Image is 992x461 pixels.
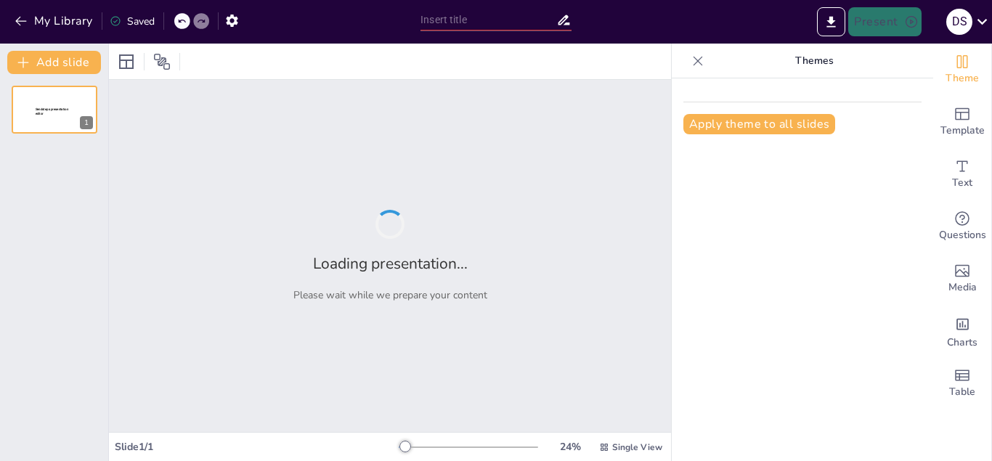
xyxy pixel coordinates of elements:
span: Sendsteps presentation editor [36,107,68,115]
button: Present [848,7,921,36]
div: Get real-time input from your audience [933,200,991,253]
button: D S [946,7,972,36]
div: D S [946,9,972,35]
p: Please wait while we prepare your content [293,288,487,302]
div: 1 [12,86,97,134]
h2: Loading presentation... [313,253,468,274]
div: Add ready made slides [933,96,991,148]
span: Questions [939,227,986,243]
button: Export to PowerPoint [817,7,845,36]
div: Change the overall theme [933,44,991,96]
button: Add slide [7,51,101,74]
div: 24 % [553,440,588,454]
div: Add images, graphics, shapes or video [933,253,991,305]
span: Text [952,175,972,191]
p: Themes [710,44,919,78]
div: Slide 1 / 1 [115,440,399,454]
button: My Library [11,9,99,33]
span: Media [948,280,977,295]
span: Table [949,384,975,400]
div: 1 [80,116,93,129]
span: Position [153,53,171,70]
div: Add text boxes [933,148,991,200]
span: Charts [947,335,977,351]
input: Insert title [420,9,556,30]
div: Layout [115,50,138,73]
span: Theme [946,70,979,86]
div: Add a table [933,357,991,409]
span: Template [940,123,985,139]
div: Add charts and graphs [933,305,991,357]
div: Saved [110,15,155,28]
span: Single View [612,441,662,453]
button: Apply theme to all slides [683,114,835,134]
